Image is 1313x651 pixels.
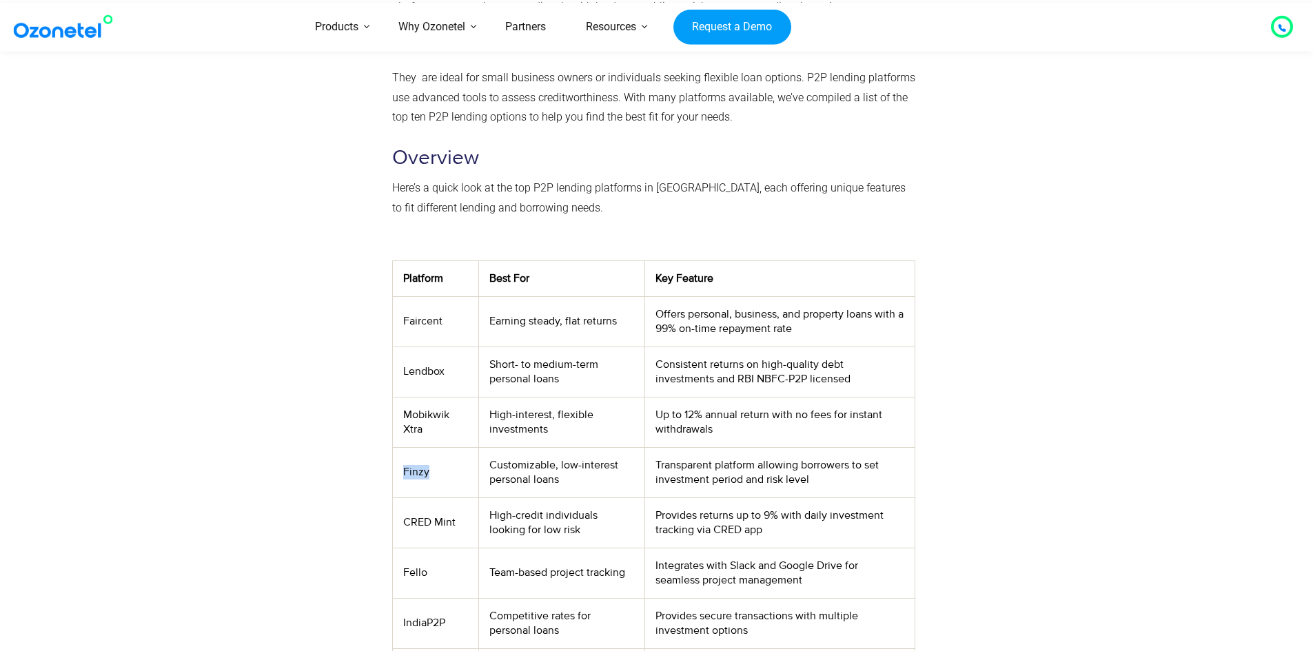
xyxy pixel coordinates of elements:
[645,397,915,447] td: Up to 12% annual return with no fees for instant withdrawals
[392,181,906,214] span: Here’s a quick look at the top P2P lending platforms in [GEOGRAPHIC_DATA], each offering unique f...
[479,598,645,648] td: Competitive rates for personal loans
[392,347,478,397] td: Lendbox
[392,145,479,170] span: Overview
[645,497,915,548] td: Provides returns up to 9% with daily investment tracking via CRED app
[485,3,566,52] a: Partners
[479,347,645,397] td: Short- to medium-term personal loans
[392,548,478,598] td: Fello
[645,347,915,397] td: Consistent returns on high-quality debt investments and RBI NBFC-P2P licensed
[392,260,478,296] th: Platform
[479,497,645,548] td: High-credit individuals looking for low risk
[479,296,645,347] td: Earning steady, flat returns
[566,3,656,52] a: Resources
[392,497,478,548] td: CRED Mint
[392,447,478,497] td: Finzy
[645,548,915,598] td: Integrates with Slack and Google Drive for seamless project management
[645,447,915,497] td: Transparent platform allowing borrowers to set investment period and risk level
[295,3,378,52] a: Products
[479,548,645,598] td: Team-based project tracking
[392,71,915,124] span: They are ideal for small business owners or individuals seeking flexible loan options. P2P lendin...
[392,598,478,648] td: IndiaP2P
[645,296,915,347] td: Offers personal, business, and property loans with a 99% on-time repayment rate
[479,260,645,296] th: Best For
[378,3,485,52] a: Why Ozonetel
[479,447,645,497] td: Customizable, low-interest personal loans
[479,397,645,447] td: High-interest, flexible investments
[392,397,478,447] td: Mobikwik Xtra
[645,260,915,296] th: Key Feature
[673,9,791,45] a: Request a Demo
[392,296,478,347] td: Faircent
[645,598,915,648] td: Provides secure transactions with multiple investment options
